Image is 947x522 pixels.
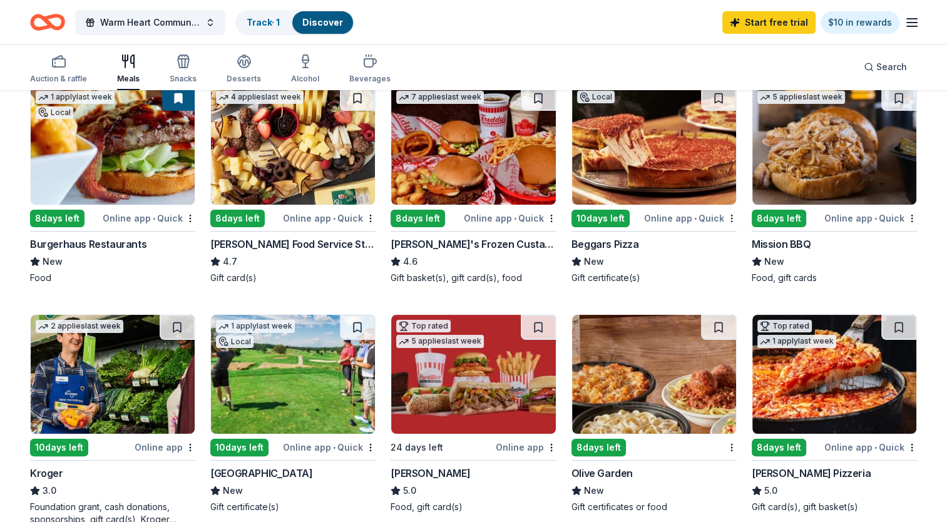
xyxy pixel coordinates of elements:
a: Image for Olive Garden8days leftOlive GardenNewGift certificates or food [571,314,737,513]
span: Warm Heart Community Meals [100,15,200,30]
img: Image for Lou Malnati's Pizzeria [752,315,916,434]
div: 8 days left [30,210,84,227]
div: Gift certificate(s) [210,501,376,513]
div: 1 apply last week [757,335,836,348]
div: 5 applies last week [396,335,484,348]
div: Online app Quick [644,210,737,226]
div: Snacks [170,74,197,84]
div: Auction & raffle [30,74,87,84]
div: 8 days left [571,439,626,456]
div: 7 applies last week [396,91,484,104]
div: [PERSON_NAME] [391,466,470,481]
span: • [874,213,877,223]
div: Online app [496,439,556,455]
div: Kroger [30,466,63,481]
div: 10 days left [210,439,269,456]
a: Image for Mission BBQ5 applieslast week8days leftOnline app•QuickMission BBQNewFood, gift cards [752,85,917,284]
a: Image for Lou Malnati's PizzeriaTop rated1 applylast week8days leftOnline app•Quick[PERSON_NAME] ... [752,314,917,513]
div: 8 days left [752,210,806,227]
div: Beggars Pizza [571,237,639,252]
div: Online app Quick [283,439,376,455]
div: Gift certificate(s) [571,272,737,284]
div: Food, gift cards [752,272,917,284]
button: Warm Heart Community Meals [75,10,225,35]
div: Gift card(s), gift basket(s) [752,501,917,513]
div: Online app [135,439,195,455]
div: 10 days left [571,210,630,227]
img: Image for Freddy's Frozen Custard & Steakburgers [391,86,555,205]
a: Track· 1 [247,17,280,28]
a: Home [30,8,65,37]
div: [GEOGRAPHIC_DATA] [210,466,312,481]
div: Online app Quick [464,210,556,226]
a: Image for Freddy's Frozen Custard & Steakburgers7 applieslast week8days leftOnline app•Quick[PERS... [391,85,556,284]
span: Search [876,59,907,74]
span: New [43,254,63,269]
button: Track· 1Discover [235,10,354,35]
img: Image for Kroger [31,315,195,434]
img: Image for Olive Garden [572,315,736,434]
div: 4 applies last week [216,91,304,104]
span: • [874,443,877,453]
img: Image for Burgerhaus Restaurants [31,86,195,205]
div: Food, gift card(s) [391,501,556,513]
a: Image for French Lick Resort1 applylast weekLocal10days leftOnline app•Quick[GEOGRAPHIC_DATA]NewG... [210,314,376,513]
div: Online app Quick [103,210,195,226]
div: Meals [117,74,140,84]
span: New [764,254,784,269]
a: $10 in rewards [821,11,899,34]
span: 5.0 [764,483,777,498]
a: Image for Gordon Food Service Store4 applieslast week8days leftOnline app•Quick[PERSON_NAME] Food... [210,85,376,284]
div: Mission BBQ [752,237,811,252]
button: Snacks [170,49,197,90]
a: Start free trial [722,11,816,34]
img: Image for Portillo's [391,315,555,434]
div: 8 days left [752,439,806,456]
div: Burgerhaus Restaurants [30,237,146,252]
div: [PERSON_NAME] Food Service Store [210,237,376,252]
img: Image for Gordon Food Service Store [211,86,375,205]
div: Local [216,335,253,348]
div: Olive Garden [571,466,633,481]
div: [PERSON_NAME]'s Frozen Custard & Steakburgers [391,237,556,252]
a: Image for Portillo'sTop rated5 applieslast week24 days leftOnline app[PERSON_NAME]5.0Food, gift c... [391,314,556,513]
span: • [333,443,335,453]
span: New [584,483,604,498]
a: Discover [302,17,343,28]
span: 3.0 [43,483,56,498]
img: Image for Beggars Pizza [572,86,736,205]
div: Beverages [349,74,391,84]
a: Image for Beggars PizzaLocal10days leftOnline app•QuickBeggars PizzaNewGift certificate(s) [571,85,737,284]
div: Gift certificates or food [571,501,737,513]
div: Top rated [757,320,812,332]
div: Gift basket(s), gift card(s), food [391,272,556,284]
span: 5.0 [403,483,416,498]
div: Desserts [227,74,261,84]
span: • [514,213,516,223]
span: 4.7 [223,254,237,269]
div: 5 applies last week [757,91,845,104]
span: • [694,213,697,223]
img: Image for Mission BBQ [752,86,916,205]
span: New [223,483,243,498]
div: Online app Quick [283,210,376,226]
span: • [153,213,155,223]
div: Online app Quick [824,439,917,455]
img: Image for French Lick Resort [211,315,375,434]
div: Gift card(s) [210,272,376,284]
div: 10 days left [30,439,88,456]
span: • [333,213,335,223]
div: 2 applies last week [36,320,123,333]
div: 1 apply last week [36,91,115,104]
button: Auction & raffle [30,49,87,90]
span: New [584,254,604,269]
div: Top rated [396,320,451,332]
button: Search [854,54,917,79]
div: Online app Quick [824,210,917,226]
div: 8 days left [210,210,265,227]
div: 1 apply last week [216,320,295,333]
button: Beverages [349,49,391,90]
button: Alcohol [291,49,319,90]
button: Meals [117,49,140,90]
div: Local [36,106,73,119]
